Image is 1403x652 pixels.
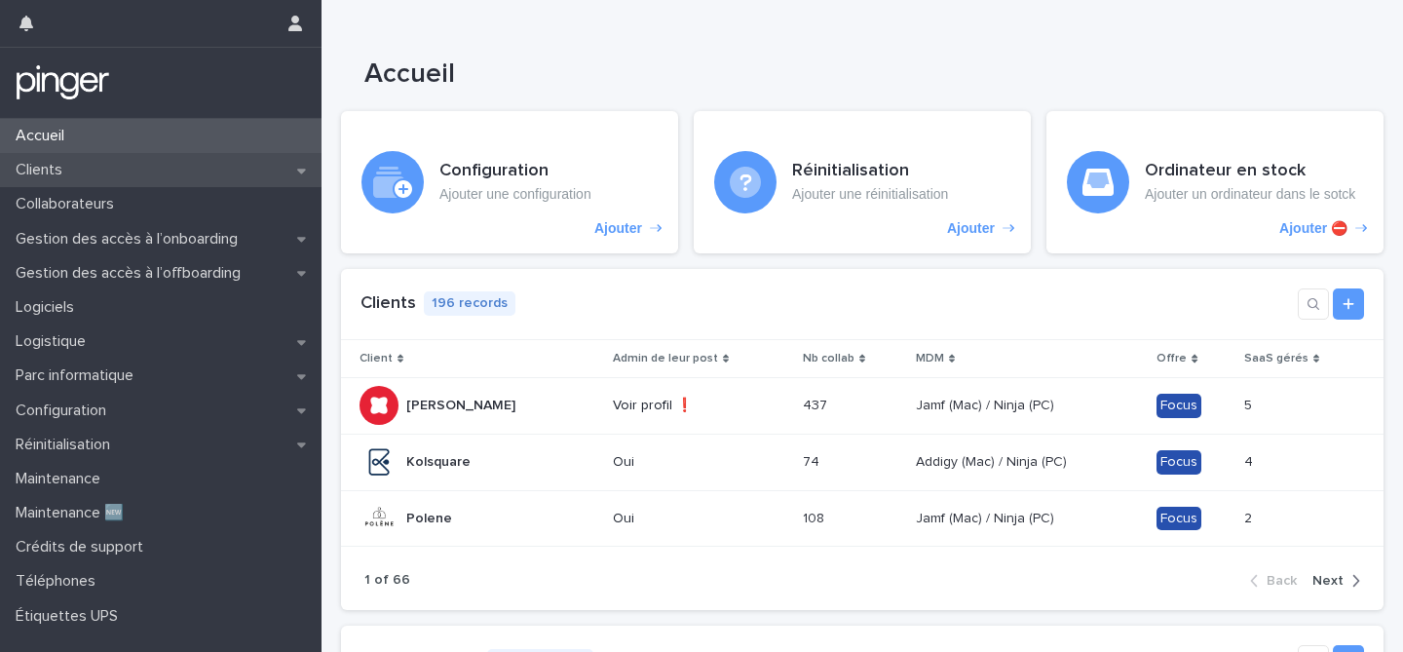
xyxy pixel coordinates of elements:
[792,186,948,203] p: Ajouter une réinitialisation
[8,127,80,145] p: Accueil
[1157,507,1201,531] div: Focus
[594,220,642,237] p: Ajouter
[613,348,718,369] p: Admin de leur post
[613,511,776,527] p: Oui
[8,332,101,351] p: Logistique
[1279,220,1347,237] p: Ajouter ⛔️
[1157,348,1187,369] p: Offre
[8,230,253,249] p: Gestion des accès à l’onboarding
[406,394,519,414] p: [PERSON_NAME]
[439,161,591,182] h3: Configuration
[439,186,591,203] p: Ajouter une configuration
[16,63,110,102] img: mTgBEunGTSyRkCgitkcU
[8,436,126,454] p: Réinitialisation
[1145,186,1355,203] p: Ajouter un ordinateur dans le sotck
[8,298,90,317] p: Logiciels
[1250,572,1305,590] button: Back
[341,377,1384,434] tr: [PERSON_NAME][PERSON_NAME] Voir profil ❗437437 Jamf (Mac) / Ninja (PC)Jamf (Mac) / Ninja (PC) Foc...
[341,490,1384,547] tr: PolenePolene Oui108108 Jamf (Mac) / Ninja (PC)Jamf (Mac) / Ninja (PC) Focus22
[792,161,948,182] h3: Réinitialisation
[613,454,776,471] p: Oui
[406,450,474,471] p: Kolsquare
[8,607,133,626] p: Étiquettes UPS
[916,450,1071,471] p: Addigy (Mac) / Ninja (PC)
[1312,574,1344,588] span: Next
[613,398,776,414] p: Voir profil ❗
[360,294,416,312] a: Clients
[1244,348,1308,369] p: SaaS gérés
[1046,111,1384,253] a: Ajouter ⛔️
[406,507,456,527] p: Polene
[8,195,130,213] p: Collaborateurs
[1267,574,1297,588] span: Back
[8,402,122,420] p: Configuration
[694,111,1031,253] a: Ajouter
[1157,394,1201,418] div: Focus
[8,538,159,556] p: Crédits de support
[8,504,139,522] p: Maintenance 🆕
[916,394,1058,414] p: Jamf (Mac) / Ninja (PC)
[803,394,831,414] p: 437
[803,507,828,527] p: 108
[916,507,1058,527] p: Jamf (Mac) / Ninja (PC)
[1157,450,1201,475] div: Focus
[803,450,823,471] p: 74
[8,366,149,385] p: Parc informatique
[8,572,111,591] p: Téléphones
[364,572,410,589] p: 1 of 66
[803,348,854,369] p: Nb collab
[8,470,116,488] p: Maintenance
[916,348,944,369] p: MDM
[1244,450,1257,471] p: 4
[8,264,256,283] p: Gestion des accès à l’offboarding
[341,111,678,253] a: Ajouter
[364,58,1313,92] h1: Accueil
[360,348,393,369] p: Client
[1244,394,1256,414] p: 5
[424,291,515,316] p: 196 records
[1145,161,1355,182] h3: Ordinateur en stock
[8,161,78,179] p: Clients
[1333,288,1364,320] a: Add new record
[1244,507,1256,527] p: 2
[341,434,1384,490] tr: KolsquareKolsquare Oui7474 Addigy (Mac) / Ninja (PC)Addigy (Mac) / Ninja (PC) Focus44
[947,220,995,237] p: Ajouter
[1305,572,1360,590] button: Next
